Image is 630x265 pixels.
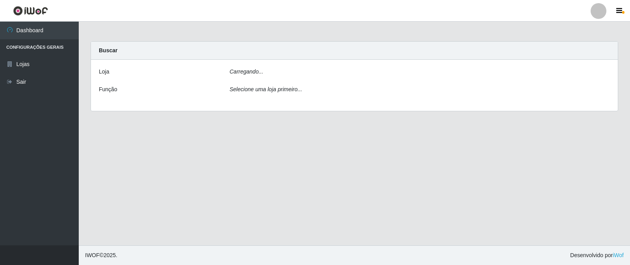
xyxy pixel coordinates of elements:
[85,251,117,259] span: © 2025 .
[230,68,263,75] i: Carregando...
[99,47,117,53] strong: Buscar
[230,86,302,92] i: Selecione uma loja primeiro...
[85,252,100,258] span: IWOF
[570,251,624,259] span: Desenvolvido por
[613,252,624,258] a: iWof
[99,85,117,94] label: Função
[99,68,109,76] label: Loja
[13,6,48,16] img: CoreUI Logo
